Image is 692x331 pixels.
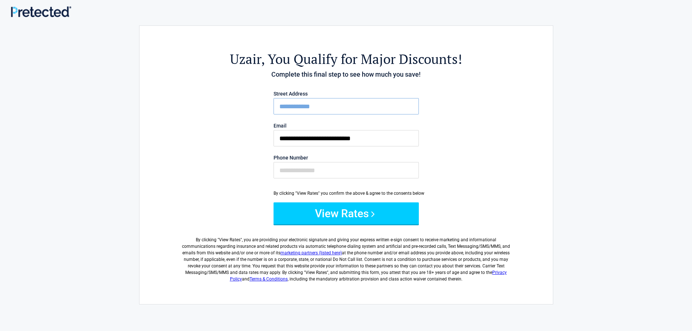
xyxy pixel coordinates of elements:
[274,202,419,224] button: View Rates
[274,123,419,128] label: Email
[219,237,240,242] span: View Rates
[179,70,513,79] h4: Complete this final step to see how much you save!
[274,190,419,197] div: By clicking "View Rates" you confirm the above & agree to the consents below
[179,50,513,68] h2: , You Qualify for Major Discounts!
[250,276,288,282] a: Terms & Conditions
[280,250,342,255] a: marketing partners (listed here)
[179,231,513,282] label: By clicking " ", you are providing your electronic signature and giving your express written e-si...
[11,6,71,17] img: Main Logo
[274,155,419,160] label: Phone Number
[230,50,261,68] span: Uzair
[274,91,419,96] label: Street Address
